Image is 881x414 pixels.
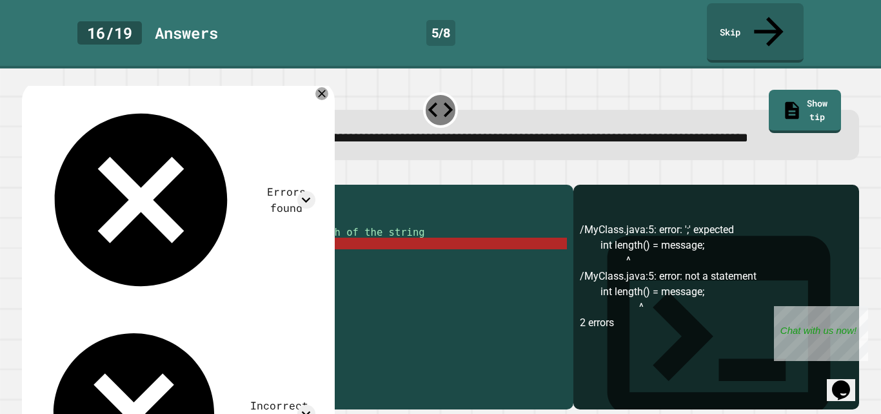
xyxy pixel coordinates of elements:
div: 16 / 19 [77,21,142,45]
div: /MyClass.java:5: error: ';' expected int length() = message; ^ /MyClass.java:5: error: not a stat... [580,222,853,409]
div: 5 / 8 [426,20,455,46]
div: Errors found [257,184,315,216]
a: Show tip [769,90,841,133]
iframe: chat widget [774,306,868,361]
a: Skip [707,3,804,63]
div: Answer s [155,21,218,45]
iframe: chat widget [827,362,868,401]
